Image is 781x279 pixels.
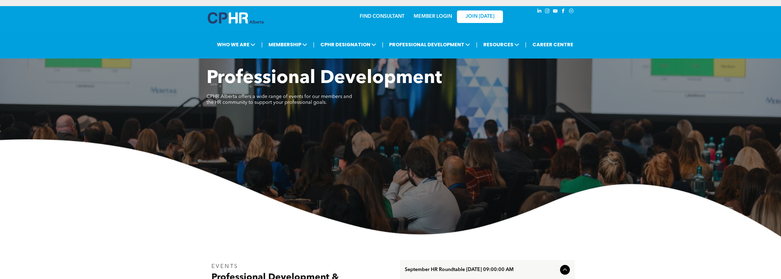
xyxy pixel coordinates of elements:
[560,8,567,16] a: facebook
[215,39,257,50] span: WHO WE ARE
[267,39,309,50] span: MEMBERSHIP
[531,39,575,50] a: CAREER CENTRE
[211,264,239,269] span: EVENTS
[568,8,575,16] a: Social network
[405,267,558,273] span: September HR Roundtable [DATE] 09:00:00 AM
[544,8,551,16] a: instagram
[476,38,477,51] li: |
[457,10,503,23] a: JOIN [DATE]
[536,8,543,16] a: linkedin
[313,38,315,51] li: |
[360,14,404,19] a: FIND CONSULTANT
[525,38,527,51] li: |
[552,8,559,16] a: youtube
[261,38,263,51] li: |
[481,39,521,50] span: RESOURCES
[319,39,378,50] span: CPHR DESIGNATION
[387,39,472,50] span: PROFESSIONAL DEVELOPMENT
[207,94,352,105] span: CPHR Alberta offers a wide range of events for our members and the HR community to support your p...
[382,38,384,51] li: |
[466,14,494,20] span: JOIN [DATE]
[208,12,264,24] img: A blue and white logo for cp alberta
[207,69,442,88] span: Professional Development
[414,14,452,19] a: MEMBER LOGIN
